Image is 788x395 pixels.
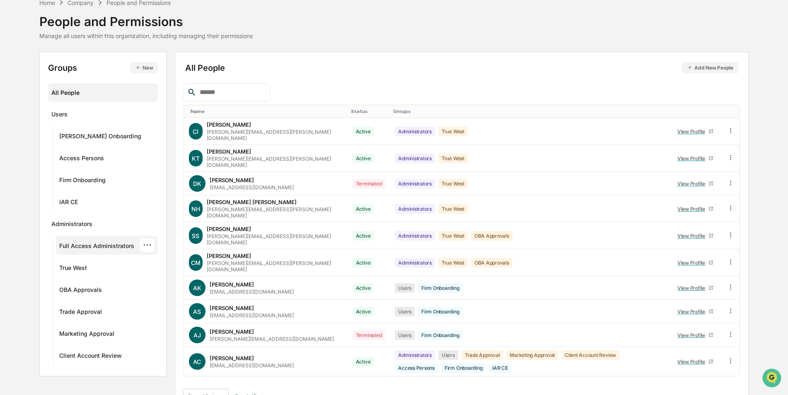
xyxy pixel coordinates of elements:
div: Administrators [395,231,435,241]
div: [PERSON_NAME] [210,355,254,361]
a: View Profile [674,229,717,242]
span: AK [193,284,201,291]
div: Terminated [353,179,385,188]
div: All People [51,86,155,99]
div: True West [438,127,468,136]
span: NH [191,205,200,212]
div: OBA Approvals [471,258,512,267]
div: [EMAIL_ADDRESS][DOMAIN_NAME] [210,312,294,318]
div: Users [395,283,415,293]
span: DK [193,180,201,187]
span: AS [193,308,201,315]
div: All People [185,62,738,73]
div: [PERSON_NAME] [207,253,251,259]
div: [PERSON_NAME] [207,148,251,155]
div: Firm Onboarding [418,330,462,340]
div: [PERSON_NAME][EMAIL_ADDRESS][PERSON_NAME][DOMAIN_NAME] [207,233,343,246]
div: Toggle SortBy [351,108,387,114]
div: [PERSON_NAME] [210,281,254,288]
div: Active [353,204,374,214]
div: Users [395,330,415,340]
img: 1746055101610-c473b297-6a78-478c-a979-82029cc54cd1 [8,63,23,78]
a: View Profile [674,355,717,368]
div: Access Persons [59,154,104,164]
div: 🗄️ [60,105,67,112]
span: Pylon [82,140,100,147]
div: [PERSON_NAME] [210,305,254,311]
div: [PERSON_NAME][EMAIL_ADDRESS][PERSON_NAME][DOMAIN_NAME] [207,129,343,141]
span: AJ [193,332,201,339]
div: OBA Approvals [471,231,512,241]
div: [PERSON_NAME] [PERSON_NAME] [207,199,297,205]
div: Users [51,111,68,120]
div: IAR CE [59,198,78,208]
a: View Profile [674,256,717,269]
div: Firm Onboarding [418,283,462,293]
div: True West [59,264,87,274]
a: View Profile [674,152,717,165]
div: View Profile [677,155,708,161]
div: Toggle SortBy [191,108,344,114]
div: Full Access Administrators [59,242,134,252]
div: Firm Onboarding [59,176,106,186]
div: Active [353,154,374,163]
div: Start new chat [28,63,136,72]
div: View Profile [677,359,708,365]
span: Data Lookup [17,120,52,128]
a: View Profile [674,282,717,294]
a: View Profile [674,329,717,342]
div: Active [353,307,374,316]
div: Terminated [353,330,385,340]
div: View Profile [677,285,708,291]
div: [PERSON_NAME][EMAIL_ADDRESS][PERSON_NAME][DOMAIN_NAME] [207,156,343,168]
div: Client Account Review [59,352,122,362]
div: Administrators [395,127,435,136]
div: Administrators [395,258,435,267]
iframe: Open customer support [761,368,784,390]
div: View Profile [677,332,708,338]
div: Active [353,127,374,136]
div: Users [395,307,415,316]
a: 🗄️Attestations [57,101,106,116]
div: Administrators [395,350,435,360]
div: True West [438,204,468,214]
div: Administrators [395,154,435,163]
p: How can we help? [8,17,151,31]
a: 🖐️Preclearance [5,101,57,116]
button: New [130,62,158,73]
button: Add New People [682,62,738,73]
div: [EMAIL_ADDRESS][DOMAIN_NAME] [210,362,294,369]
div: 🔎 [8,121,15,128]
div: OBA Approvals [59,286,102,296]
div: Marketing Approval [59,330,114,340]
div: True West [438,179,468,188]
div: [EMAIL_ADDRESS][DOMAIN_NAME] [210,184,294,190]
span: Attestations [68,104,103,113]
div: Toggle SortBy [728,108,736,114]
span: CM [191,259,201,266]
div: Groups [48,62,158,73]
div: Trade Approval [59,308,102,318]
div: [PERSON_NAME][EMAIL_ADDRESS][DOMAIN_NAME] [210,336,334,342]
div: Firm Onboarding [418,307,462,316]
div: Administrators [395,204,435,214]
div: Manage all users within this organization, including managing their permissions [39,32,253,39]
div: Active [353,357,374,366]
span: SS [192,232,199,239]
div: [PERSON_NAME][EMAIL_ADDRESS][PERSON_NAME][DOMAIN_NAME] [207,206,343,219]
div: IAR CE [489,363,511,373]
div: [PERSON_NAME] [207,121,251,128]
div: [PERSON_NAME] [210,177,254,183]
div: Administrators [395,179,435,188]
div: 🖐️ [8,105,15,112]
span: Preclearance [17,104,53,113]
div: Marketing Approval [506,350,558,360]
div: Client Account Review [561,350,619,360]
div: True West [438,231,468,241]
div: [EMAIL_ADDRESS][DOMAIN_NAME] [210,289,294,295]
a: View Profile [674,305,717,318]
span: CI [193,128,198,135]
span: KT [192,155,200,162]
